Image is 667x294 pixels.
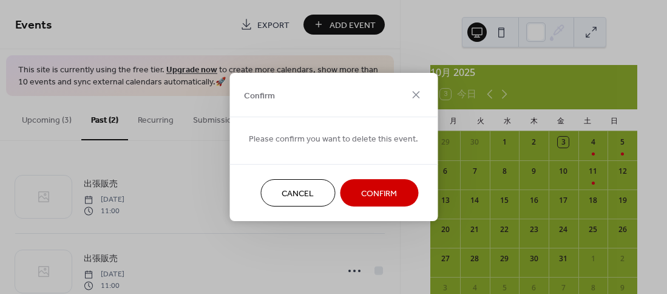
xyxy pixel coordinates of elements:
[260,179,335,207] button: Cancel
[249,133,418,146] span: Please confirm you want to delete this event.
[282,188,314,200] span: Cancel
[361,188,397,200] span: Confirm
[340,179,418,207] button: Confirm
[244,89,275,102] span: Confirm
